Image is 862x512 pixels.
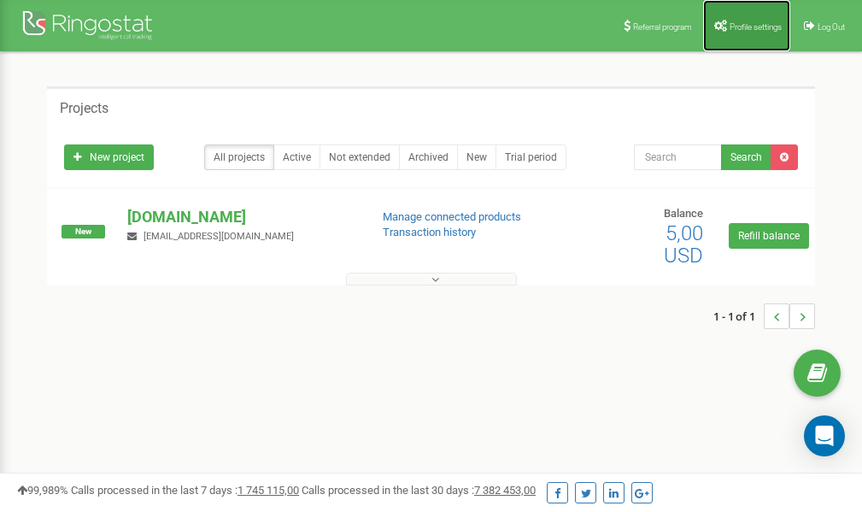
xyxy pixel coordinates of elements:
[804,415,845,456] div: Open Intercom Messenger
[60,101,108,116] h5: Projects
[634,144,722,170] input: Search
[62,225,105,238] span: New
[721,144,771,170] button: Search
[818,22,845,32] span: Log Out
[64,144,154,170] a: New project
[496,144,566,170] a: Trial period
[457,144,496,170] a: New
[237,484,299,497] u: 1 745 115,00
[144,231,294,242] span: [EMAIL_ADDRESS][DOMAIN_NAME]
[273,144,320,170] a: Active
[302,484,536,497] span: Calls processed in the last 30 days :
[320,144,400,170] a: Not extended
[383,210,521,223] a: Manage connected products
[664,207,703,220] span: Balance
[71,484,299,497] span: Calls processed in the last 7 days :
[17,484,68,497] span: 99,989%
[383,226,476,238] a: Transaction history
[713,303,764,329] span: 1 - 1 of 1
[474,484,536,497] u: 7 382 453,00
[729,223,809,249] a: Refill balance
[127,206,355,228] p: [DOMAIN_NAME]
[713,286,815,346] nav: ...
[664,221,703,268] span: 5,00 USD
[633,22,692,32] span: Referral program
[204,144,274,170] a: All projects
[730,22,782,32] span: Profile settings
[399,144,458,170] a: Archived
